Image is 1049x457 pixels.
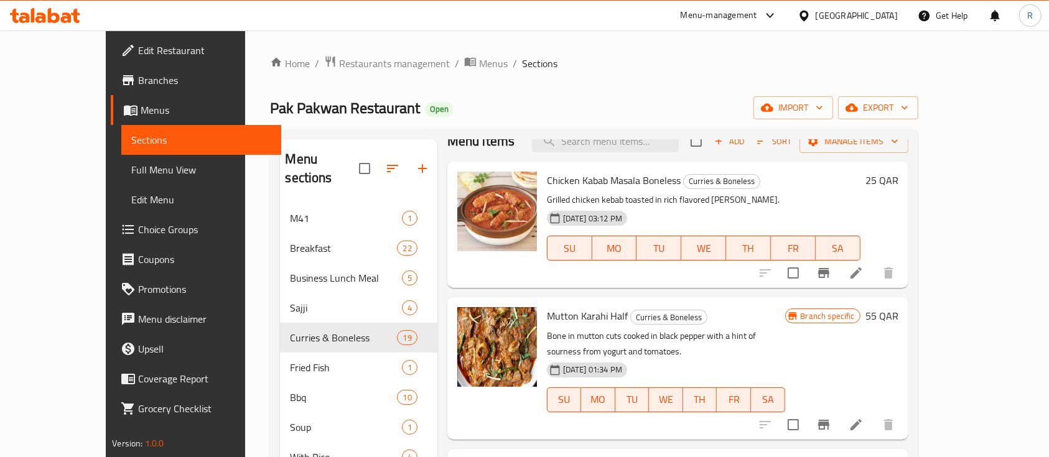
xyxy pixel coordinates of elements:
[547,192,860,208] p: Grilled chicken kebab toasted in rich flavored [PERSON_NAME].
[280,203,437,233] div: M411
[138,73,271,88] span: Branches
[324,55,450,72] a: Restaurants management
[111,334,281,364] a: Upsell
[402,300,417,315] div: items
[285,150,358,187] h2: Menu sections
[111,244,281,274] a: Coupons
[753,96,833,119] button: import
[425,104,454,114] span: Open
[756,390,780,409] span: SA
[111,274,281,304] a: Promotions
[717,387,751,412] button: FR
[709,132,749,151] button: Add
[290,300,401,315] span: Sajji
[754,132,795,151] button: Sort
[712,134,746,149] span: Add
[592,236,637,261] button: MO
[138,312,271,326] span: Menu disclaimer
[615,387,650,412] button: TU
[270,56,310,71] a: Home
[558,364,627,376] span: [DATE] 01:34 PM
[776,239,811,257] span: FR
[865,307,898,325] h6: 55 QAR
[402,270,417,285] div: items
[141,103,271,118] span: Menus
[280,323,437,353] div: Curries & Boneless19
[403,213,417,224] span: 1
[522,56,557,71] span: Sections
[398,332,416,344] span: 19
[280,382,437,412] div: Bbq10
[684,174,760,188] span: Curries & Boneless
[131,162,271,177] span: Full Menu View
[290,241,397,256] span: Breakfast
[1027,9,1033,22] span: R
[683,387,717,412] button: TH
[763,100,823,116] span: import
[398,392,416,404] span: 10
[111,65,281,95] a: Branches
[290,270,401,285] div: Business Lunch Meal
[121,155,281,185] a: Full Menu View
[290,360,401,375] span: Fried Fish
[874,410,903,440] button: delete
[597,239,632,257] span: MO
[352,155,378,182] span: Select all sections
[865,172,898,189] h6: 25 QAR
[138,222,271,237] span: Choice Groups
[547,387,581,412] button: SU
[547,236,592,261] button: SU
[111,35,281,65] a: Edit Restaurant
[816,9,898,22] div: [GEOGRAPHIC_DATA]
[398,242,416,254] span: 22
[270,94,420,122] span: Pak Pakwan Restaurant
[874,258,903,288] button: delete
[751,387,785,412] button: SA
[145,435,164,451] span: 1.0.0
[138,43,271,58] span: Edit Restaurant
[683,128,709,154] span: Select section
[848,100,908,116] span: export
[280,263,437,293] div: Business Lunch Meal5
[821,239,856,257] span: SA
[457,307,537,387] img: Mutton Karahi Half
[397,241,417,256] div: items
[464,55,508,72] a: Menus
[547,328,785,359] p: Bone in mutton cuts cooked in black pepper with a hint of sourness from yogurt and tomatoes.
[111,215,281,244] a: Choice Groups
[403,362,417,374] span: 1
[378,154,408,183] span: Sort sections
[649,387,683,412] button: WE
[339,56,450,71] span: Restaurants management
[131,132,271,147] span: Sections
[479,56,508,71] span: Menus
[547,171,681,190] span: Chicken Kabab Masala Boneless
[726,236,771,261] button: TH
[403,302,417,314] span: 4
[121,185,281,215] a: Edit Menu
[552,239,587,257] span: SU
[631,310,707,325] span: Curries & Boneless
[683,174,760,189] div: Curries & Boneless
[280,412,437,442] div: Soup1
[397,390,417,405] div: items
[280,353,437,382] div: Fried Fish1
[731,239,766,257] span: TH
[552,390,576,409] span: SU
[457,172,537,251] img: Chicken Kabab Masala Boneless
[636,236,681,261] button: TU
[654,390,678,409] span: WE
[138,252,271,267] span: Coupons
[709,132,749,151] span: Add item
[290,330,397,345] span: Curries & Boneless
[513,56,517,71] li: /
[290,390,397,405] span: Bbq
[780,412,806,438] span: Select to update
[290,420,401,435] span: Soup
[138,341,271,356] span: Upsell
[290,211,401,226] span: M41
